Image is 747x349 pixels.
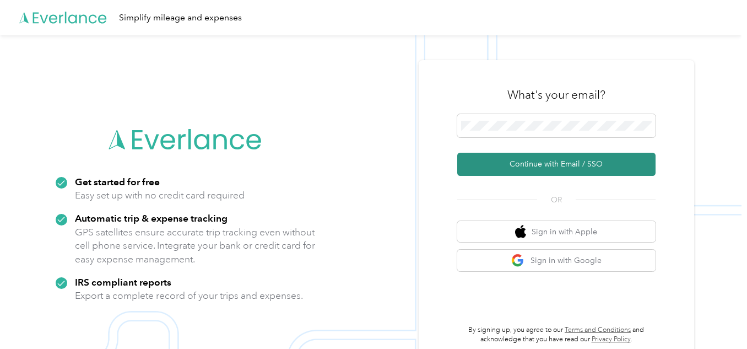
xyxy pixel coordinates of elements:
[515,225,526,239] img: apple logo
[457,153,656,176] button: Continue with Email / SSO
[457,250,656,271] button: google logoSign in with Google
[75,212,228,224] strong: Automatic trip & expense tracking
[75,176,160,187] strong: Get started for free
[75,289,303,303] p: Export a complete record of your trips and expenses.
[457,325,656,345] p: By signing up, you agree to our and acknowledge that you have read our .
[565,326,631,334] a: Terms and Conditions
[537,194,576,206] span: OR
[511,254,525,267] img: google logo
[507,87,605,103] h3: What's your email?
[119,11,242,25] div: Simplify mileage and expenses
[592,335,631,343] a: Privacy Policy
[75,225,316,266] p: GPS satellites ensure accurate trip tracking even without cell phone service. Integrate your bank...
[457,221,656,243] button: apple logoSign in with Apple
[75,276,171,288] strong: IRS compliant reports
[75,189,245,202] p: Easy set up with no credit card required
